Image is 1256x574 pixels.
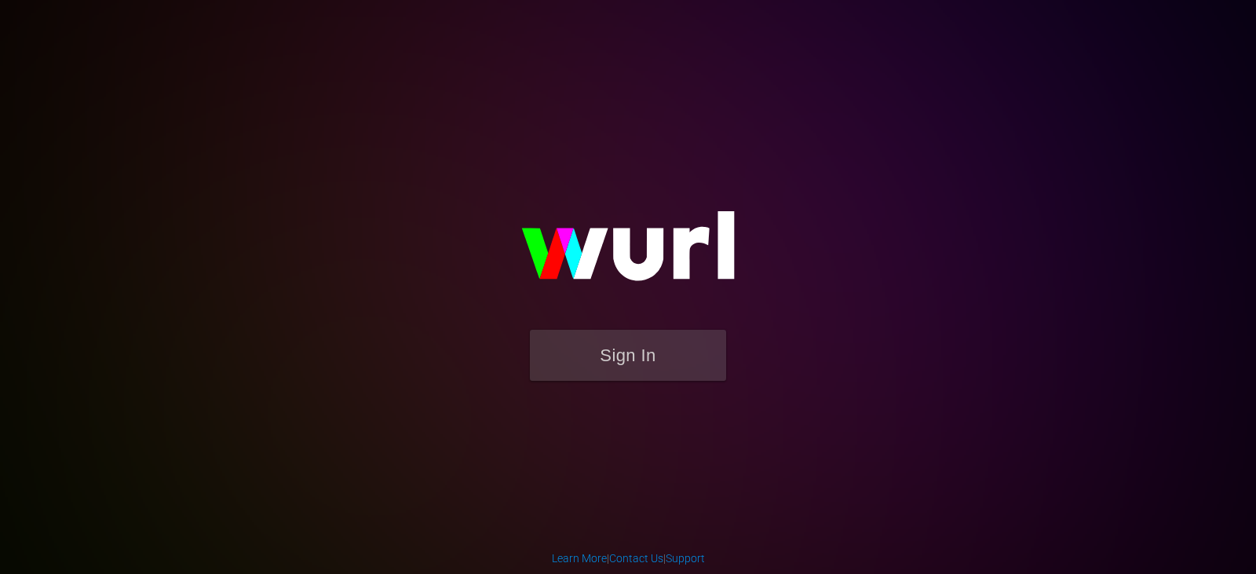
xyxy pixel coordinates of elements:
[552,552,607,565] a: Learn More
[552,550,705,566] div: | |
[609,552,663,565] a: Contact Us
[530,330,726,381] button: Sign In
[471,177,785,330] img: wurl-logo-on-black-223613ac3d8ba8fe6dc639794a292ebdb59501304c7dfd60c99c58986ef67473.svg
[666,552,705,565] a: Support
